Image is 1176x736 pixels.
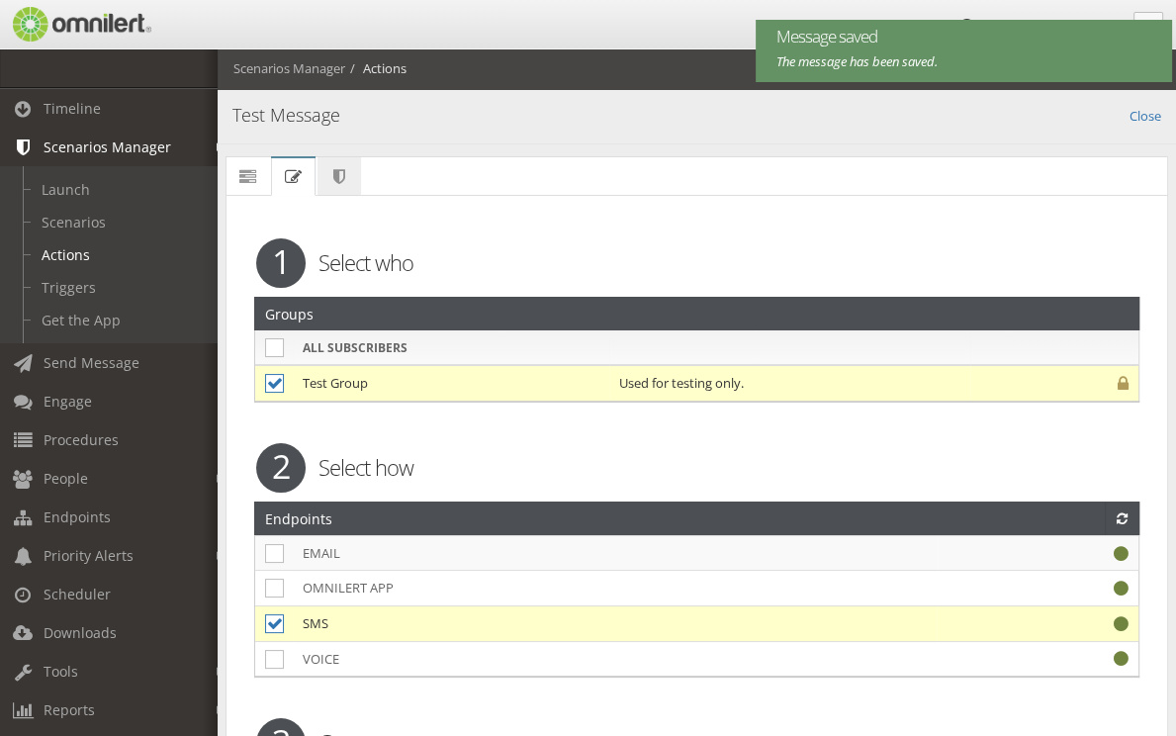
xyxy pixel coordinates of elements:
span: Priority Alerts [44,546,134,565]
i: Working properly. [1114,547,1129,560]
span: Reports [44,700,95,719]
span: Engage [44,392,92,411]
th: ALL SUBSCRIBERS [293,330,609,365]
li: Scenarios Manager [233,59,345,78]
li: Actions [345,59,407,78]
h2: Groups [265,298,314,329]
td: EMAIL [293,535,937,571]
span: 1 [256,238,306,288]
span: Scheduler [44,585,111,603]
i: Working properly. [1114,652,1129,665]
a: Collapse Menu [1133,12,1163,42]
span: Send Message [44,353,139,372]
td: Test Group [293,365,609,401]
td: Used for testing only. [609,365,970,401]
i: Working properly. [1114,582,1129,595]
a: Close [1130,103,1161,126]
h2: Endpoints [265,503,332,534]
img: Omnilert [10,7,151,42]
span: Message saved [776,25,1141,48]
span: Endpoints [44,507,111,526]
h4: Test Message [232,103,1161,129]
span: Scenarios Manager [44,138,171,156]
span: People [44,469,88,488]
h2: Select who [241,247,1152,277]
span: Omnilert Support [977,18,1081,36]
td: OMNILERT APP [293,571,937,606]
td: SMS [293,605,937,641]
span: Downloads [44,623,117,642]
span: 2 [256,443,306,493]
span: Tools [44,662,78,681]
i: Working properly. [1114,617,1129,630]
span: Timeline [44,99,101,118]
h2: Select how [241,452,1152,482]
td: VOICE [293,641,937,676]
span: Help [45,14,85,32]
span: Procedures [44,430,119,449]
em: The message has been saved. [776,52,938,70]
i: Private [1118,377,1129,390]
